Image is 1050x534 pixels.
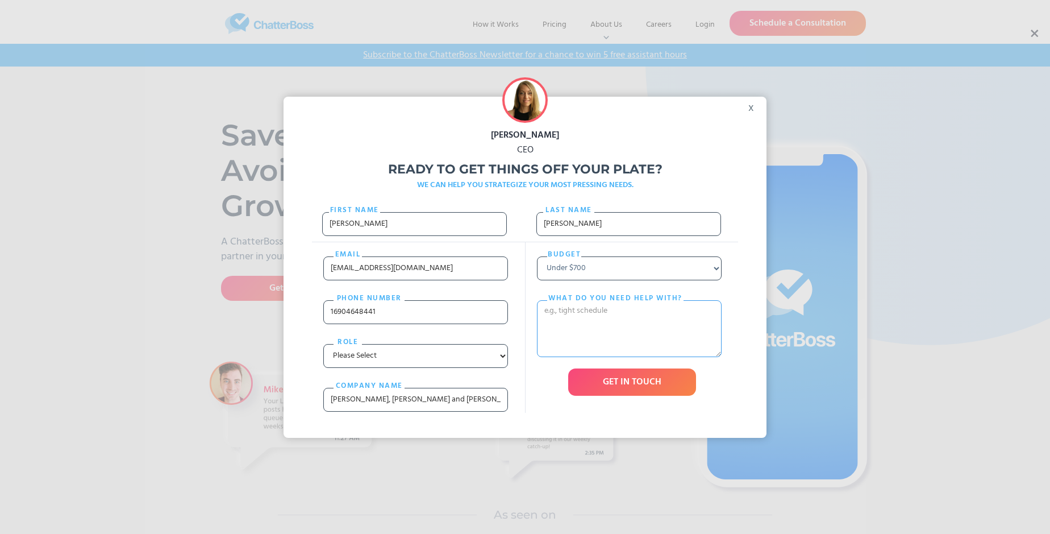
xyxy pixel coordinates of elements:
label: What do you need help with? [547,293,684,304]
input: e.g., John [322,212,507,236]
label: cOMPANY NAME [334,380,405,392]
input: e.g., (888) 888-8888 [323,300,508,324]
strong: Ready to get things off your plate? [388,162,663,177]
input: e.g., ChatterBoss [323,388,508,412]
form: Freebie Popup Form 2021 [312,198,738,423]
label: email [334,249,362,260]
label: Budget [547,249,581,260]
strong: WE CAN HELP YOU STRATEGIZE YOUR MOST PRESSING NEEDS. [417,179,634,192]
label: PHONE nUMBER [334,293,405,304]
label: First Name [329,205,380,216]
div: CEO [284,143,766,158]
label: Role [334,337,362,348]
input: e.g your@email.com [323,256,508,280]
label: Last name [543,205,594,216]
div: [PERSON_NAME] [284,128,766,143]
div: x [741,97,766,114]
input: GET IN TOUCH [568,369,696,396]
input: e.g., Smith [536,212,721,236]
